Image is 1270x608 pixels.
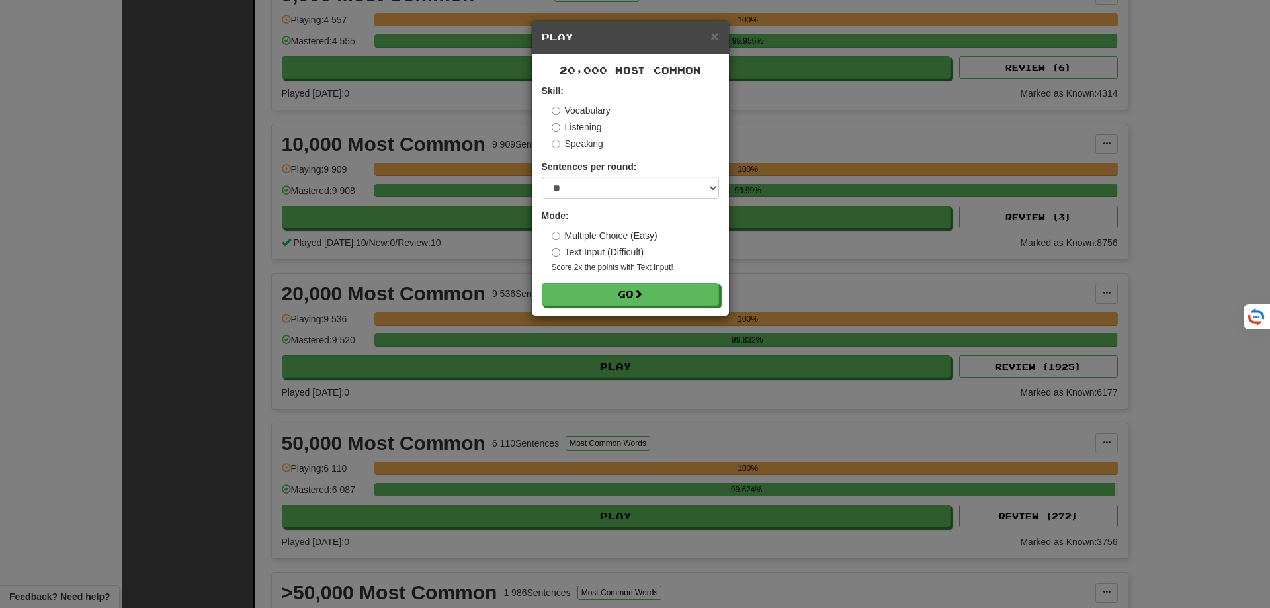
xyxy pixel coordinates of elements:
strong: Mode: [542,210,569,221]
input: Listening [552,123,560,132]
label: Speaking [552,137,603,150]
input: Vocabulary [552,107,560,115]
label: Sentences per round: [542,160,637,173]
h5: Play [542,30,719,44]
span: × [710,28,718,44]
label: Vocabulary [552,104,611,117]
input: Text Input (Difficult) [552,248,560,257]
label: Text Input (Difficult) [552,245,644,259]
button: Go [542,283,719,306]
small: Score 2x the points with Text Input ! [552,262,719,273]
input: Speaking [552,140,560,148]
label: Multiple Choice (Easy) [552,229,657,242]
span: 20,000 Most Common [560,65,701,76]
strong: Skill: [542,85,564,96]
label: Listening [552,120,602,134]
input: Multiple Choice (Easy) [552,232,560,240]
button: Close [710,29,718,43]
